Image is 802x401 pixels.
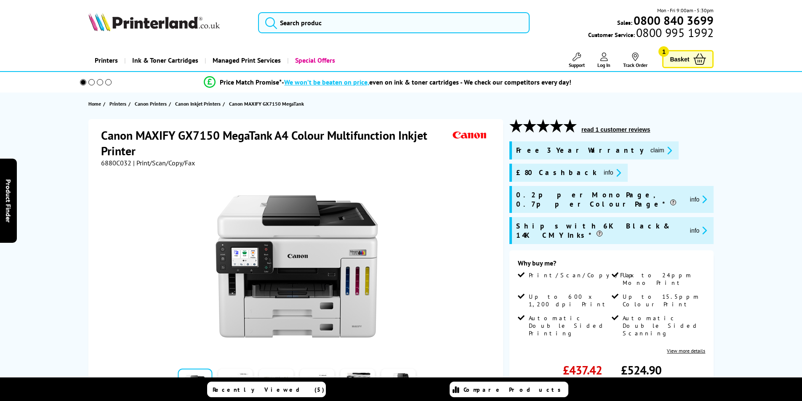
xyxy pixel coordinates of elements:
[135,99,169,108] a: Canon Printers
[450,382,568,397] a: Compare Products
[132,50,198,71] span: Ink & Toner Cartridges
[109,99,126,108] span: Printers
[617,19,632,27] span: Sales:
[124,50,205,71] a: Ink & Toner Cartridges
[109,99,128,108] a: Printers
[658,46,669,57] span: 1
[687,194,710,204] button: promo-description
[213,386,325,393] span: Recently Viewed (5)
[518,259,705,271] div: Why buy me?
[597,62,610,68] span: Log In
[175,99,223,108] a: Canon Inkjet Printers
[648,146,674,155] button: promo-description
[623,271,703,287] span: Up to 24ppm Mono Print
[516,190,683,209] span: 0.2p per Mono Page, 0.7p per Colour Page*
[662,50,714,68] a: Basket 1
[634,13,714,28] b: 0800 840 3699
[175,99,221,108] span: Canon Inkjet Printers
[569,53,585,68] a: Support
[69,75,707,90] li: modal_Promise
[579,126,653,133] button: read 1 customer reviews
[597,53,610,68] a: Log In
[287,50,341,71] a: Special Offers
[601,168,623,178] button: promo-description
[207,382,326,397] a: Recently Viewed (5)
[135,99,167,108] span: Canon Printers
[529,293,610,308] span: Up to 600 x 1,200 dpi Print
[516,221,683,240] span: Ships with 6K Black & 14K CMY Inks*
[88,99,101,108] span: Home
[516,146,644,155] span: Free 3 Year Warranty
[623,293,703,308] span: Up to 15.5ppm Colour Print
[258,12,530,33] input: Search produc
[214,184,379,349] img: Canon MAXIFY GX7150 MegaTank
[88,13,248,33] a: Printerland Logo
[623,314,703,337] span: Automatic Double Sided Scanning
[101,127,450,159] h1: Canon MAXIFY GX7150 MegaTank A4 Colour Multifunction Inkjet Printer
[632,16,714,24] a: 0800 840 3699
[529,314,610,337] span: Automatic Double Sided Printing
[88,50,124,71] a: Printers
[667,348,705,354] a: View more details
[623,53,647,68] a: Track Order
[133,159,195,167] span: | Print/Scan/Copy/Fax
[229,99,306,108] a: Canon MAXIFY GX7150 MegaTank
[284,78,369,86] span: We won’t be beaten on price,
[101,159,131,167] span: 6880C032
[516,168,597,178] span: £80 Cashback
[205,50,287,71] a: Managed Print Services
[450,127,489,143] img: Canon
[657,6,714,14] span: Mon - Fri 9:00am - 5:30pm
[687,226,710,235] button: promo-description
[529,271,637,279] span: Print/Scan/Copy/Fax
[220,78,282,86] span: Price Match Promise*
[621,362,661,378] span: £524.90
[563,362,602,378] span: £437.42
[4,179,13,222] span: Product Finder
[569,62,585,68] span: Support
[588,29,714,39] span: Customer Service:
[670,53,689,65] span: Basket
[88,13,220,31] img: Printerland Logo
[464,386,565,393] span: Compare Products
[282,78,571,86] div: - even on ink & toner cartridges - We check our competitors every day!
[635,29,714,37] span: 0800 995 1992
[88,99,103,108] a: Home
[229,99,304,108] span: Canon MAXIFY GX7150 MegaTank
